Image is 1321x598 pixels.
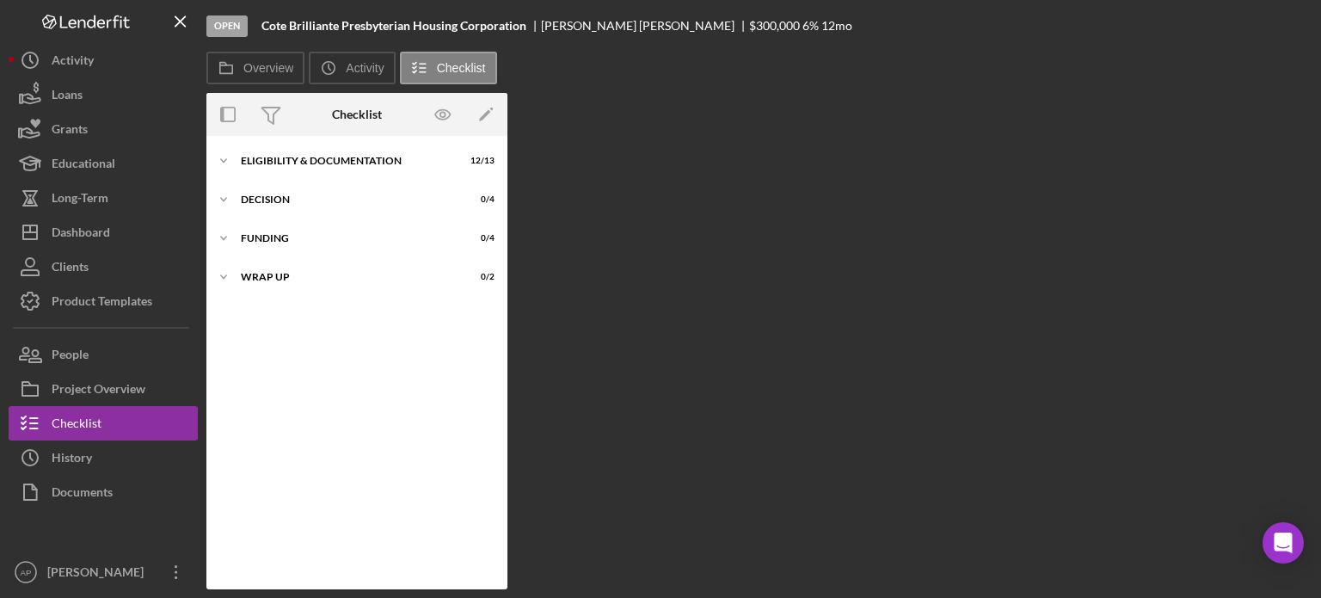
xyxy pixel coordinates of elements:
[9,337,198,372] button: People
[9,146,198,181] button: Educational
[9,181,198,215] button: Long-Term
[43,555,155,594] div: [PERSON_NAME]
[52,43,94,82] div: Activity
[9,406,198,441] button: Checklist
[52,337,89,376] div: People
[464,156,495,166] div: 12 / 13
[9,284,198,318] button: Product Templates
[241,272,452,282] div: Wrap Up
[52,146,115,185] div: Educational
[243,61,293,75] label: Overview
[52,250,89,288] div: Clients
[1263,522,1304,564] div: Open Intercom Messenger
[52,181,108,219] div: Long-Term
[309,52,395,84] button: Activity
[541,19,749,33] div: [PERSON_NAME] [PERSON_NAME]
[437,61,486,75] label: Checklist
[9,372,198,406] button: Project Overview
[241,156,452,166] div: Eligibility & Documentation
[749,18,800,33] span: $300,000
[464,194,495,205] div: 0 / 4
[52,406,101,445] div: Checklist
[52,475,113,514] div: Documents
[821,19,852,33] div: 12 mo
[52,215,110,254] div: Dashboard
[52,77,83,116] div: Loans
[241,194,452,205] div: Decision
[9,441,198,475] button: History
[9,77,198,112] button: Loans
[9,475,198,509] button: Documents
[206,52,304,84] button: Overview
[346,61,384,75] label: Activity
[261,19,526,33] b: Cote Brilliante Presbyterian Housing Corporation
[52,372,145,410] div: Project Overview
[21,568,32,577] text: AP
[9,555,198,589] button: AP[PERSON_NAME]
[332,108,382,121] div: Checklist
[52,284,152,323] div: Product Templates
[52,112,88,151] div: Grants
[802,19,819,33] div: 6 %
[52,441,92,479] div: History
[400,52,497,84] button: Checklist
[9,250,198,284] button: Clients
[9,215,198,250] button: Dashboard
[206,15,248,37] div: Open
[9,43,198,77] button: Activity
[241,233,452,244] div: Funding
[464,233,495,244] div: 0 / 4
[9,112,198,146] button: Grants
[464,272,495,282] div: 0 / 2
